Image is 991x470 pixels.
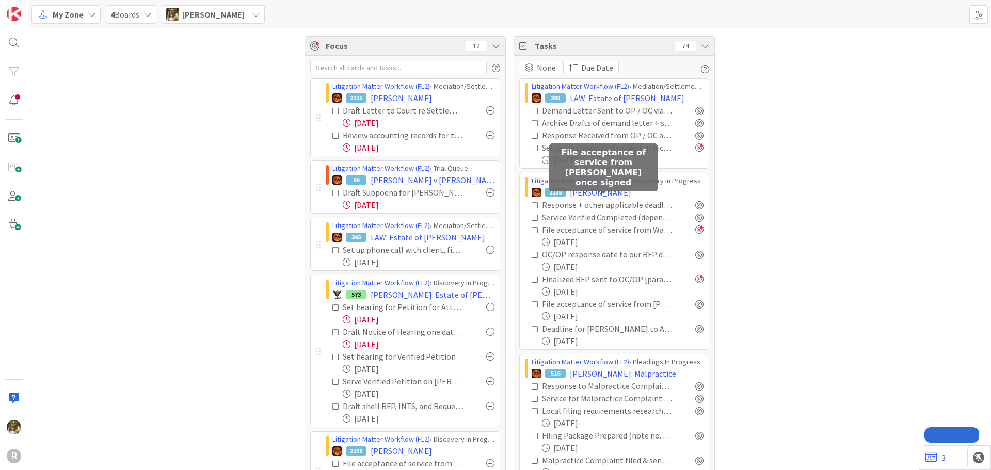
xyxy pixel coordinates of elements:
div: Service for Malpractice Complaint Verified Completed (depends on service method) [paralegal] [542,392,673,404]
div: File acceptance of service from Wang & Brighthouse [343,457,463,469]
a: Litigation Matter Workflow (FL2) [332,278,430,287]
a: Litigation Matter Workflow (FL2) [332,221,430,230]
div: OC/OP response date to our RFP docketed [paralegal] [542,248,673,261]
div: Service Verified Completed (depends on service method) [542,211,673,223]
div: › Mediation/Settlement in Progress [332,220,494,231]
span: Tasks [535,40,670,52]
a: Litigation Matter Workflow (FL2) [532,176,629,185]
img: TR [332,175,342,185]
img: TR [532,188,541,197]
div: [DATE] [343,387,494,400]
img: DG [7,420,21,434]
div: › Mediation/Settlement in Progress [332,81,494,92]
span: LAW: Estate of [PERSON_NAME] [570,92,684,104]
div: [DATE] [343,313,494,326]
div: Set hearing for Petition for Atty Fees [343,301,463,313]
a: Litigation Matter Workflow (FL2) [332,434,430,444]
div: Response + other applicable deadlines calendared [542,199,673,211]
div: [DATE] [343,141,494,154]
div: [DATE] [542,261,704,273]
span: [PERSON_NAME] v [PERSON_NAME] [371,174,494,186]
div: Draft Notice of Hearing one date is set [343,326,463,338]
img: TR [332,446,342,456]
div: Archive Drafts of demand letter + save final version in correspondence folder [542,117,673,129]
div: [DATE] [343,363,494,375]
div: 2238 [346,446,366,456]
div: Response Received from OP / OC and saved to file [542,129,673,141]
a: Litigation Matter Workflow (FL2) [532,82,629,91]
div: Set up phone call with client, fiduciary and her attorney (see 9/8 email) [542,141,673,154]
div: Set hearing for Verified Petition [343,350,463,363]
img: TR [532,93,541,103]
div: 2225 [346,93,366,103]
div: [DATE] [343,199,494,211]
div: Deadline for [PERSON_NAME] to Answer Complaint : [DATE] [542,322,673,335]
div: Malpractice Complaint filed & sent out for Service [paralegal] by [DATE] [542,454,673,466]
div: Finalized RFP sent to OC/OP [paralegal] [542,273,673,285]
div: 99 [346,175,366,185]
span: [PERSON_NAME]: Malpractice [570,367,676,380]
div: 74 [675,41,696,51]
div: Serve Verified Petition on [PERSON_NAME] and mail to devisees [343,375,463,387]
span: Boards [110,8,139,21]
div: [DATE] [542,285,704,298]
img: TR [332,233,342,242]
a: Litigation Matter Workflow (FL2) [332,82,430,91]
div: [DATE] [343,117,494,129]
div: 2238 [545,188,566,197]
span: Due Date [581,61,613,74]
div: › Mediation/Settlement in Progress [532,81,704,92]
span: None [537,61,556,74]
div: [DATE] [343,338,494,350]
div: Response to Malpractice Complaint calendared & card next deadline updated [paralegal] [542,380,673,392]
span: [PERSON_NAME] [371,445,432,457]
div: Draft shell RFP, INTS, and Request for Admissions to sister [343,400,463,412]
img: Visit kanbanzone.com [7,7,21,21]
button: Due Date [563,61,619,74]
span: My Zone [53,8,84,21]
span: [PERSON_NAME] [570,186,631,199]
span: [PERSON_NAME] [182,8,245,21]
div: › Trial Queue [332,163,494,174]
div: Filing Package Prepared (note no. of copies, cover sheet, etc.) + Filing Fee Noted [paralegal] [542,429,673,442]
b: 4 [110,9,115,20]
div: Draft Subpoena for [PERSON_NAME] [343,186,463,199]
div: [DATE] [542,154,704,166]
div: [DATE] [343,256,494,268]
img: TR [332,93,342,103]
a: Litigation Matter Workflow (FL2) [532,357,629,366]
div: Set up phone call with client, fiduciary and her attorney (see 9/8 email) [343,244,463,256]
div: File acceptance of service from [PERSON_NAME] once signed [542,298,673,310]
div: 573 [346,290,366,299]
div: File acceptance of service from Wang & Brighthouse [542,223,673,236]
div: R [7,449,21,463]
div: › Discovery In Progress [532,175,704,186]
div: Demand Letter Sent to OP / OC via US Mail + Email [542,104,673,117]
span: Focus [326,40,458,52]
input: Search all cards and tasks... [310,61,487,74]
div: [DATE] [542,417,704,429]
div: 393 [545,93,566,103]
a: 3 [925,451,946,464]
div: [DATE] [343,412,494,425]
div: › Discovery In Progress [332,434,494,445]
div: › Discovery In Progress [332,278,494,288]
span: [PERSON_NAME]: Estate of [PERSON_NAME] [371,288,494,301]
a: Litigation Matter Workflow (FL2) [332,164,430,173]
div: › Pleadings In Progress [532,356,704,367]
span: LAW: Estate of [PERSON_NAME] [371,231,485,244]
span: [PERSON_NAME] [371,92,432,104]
img: DG [166,8,179,21]
div: [DATE] [542,442,704,454]
div: Review accounting records for the trust / circulate to Trustee and Beneficiaries (see 9/2 email) [343,129,463,141]
div: 516 [545,369,566,378]
img: NC [332,290,342,299]
div: Draft Letter to Court re Settlement - attorney fees [343,104,463,117]
div: 12 [466,41,487,51]
h5: File acceptance of service from [PERSON_NAME] once signed [553,148,653,187]
div: [DATE] [542,236,704,248]
div: Local filing requirements researched from [GEOGRAPHIC_DATA] [paralegal] [542,404,673,417]
div: [DATE] [542,310,704,322]
img: TR [532,369,541,378]
div: [DATE] [542,335,704,347]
